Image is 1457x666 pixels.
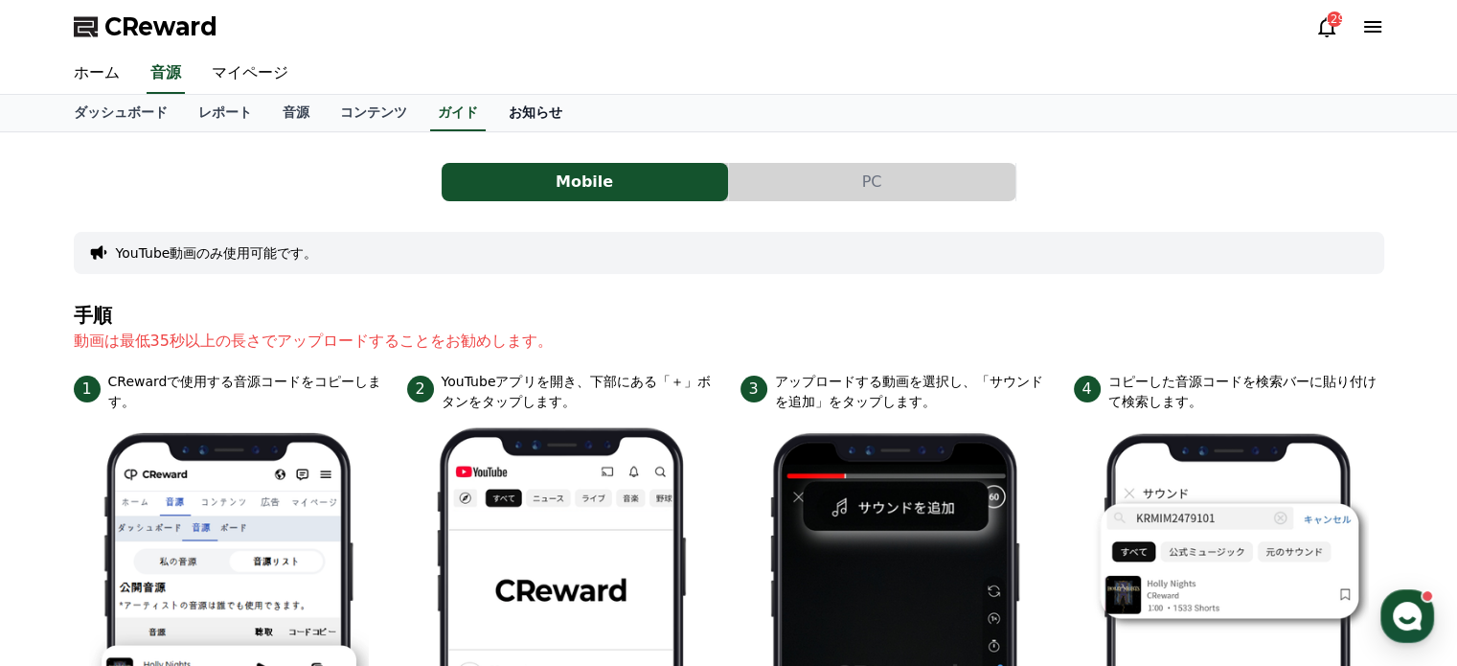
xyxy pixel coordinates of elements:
[775,372,1051,412] p: アップロードする動画を選択し、「サウンドを追加」をタップします。
[296,536,319,551] span: 設定
[104,11,217,42] span: CReward
[183,95,267,131] a: レポート
[147,54,185,94] a: 音源
[1315,15,1338,38] a: 129
[164,537,210,552] span: チャット
[116,243,318,263] button: YouTube動画のみ使用可能です。
[58,95,183,131] a: ダッシュボード
[196,54,304,94] a: マイページ
[74,330,1384,353] p: 動画は最低35秒以上の長さでアップロードすることをお勧めします。
[267,95,325,131] a: 音源
[1108,372,1384,412] p: コピーした音源コードを検索バーに貼り付けて検索します。
[493,95,578,131] a: お知らせ
[6,507,126,555] a: ホーム
[729,163,1015,201] button: PC
[108,372,384,412] p: CRewardで使用する音源コードをコピーします。
[740,376,767,402] span: 3
[442,163,728,201] button: Mobile
[325,95,422,131] a: コンテンツ
[126,507,247,555] a: チャット
[1327,11,1342,27] div: 129
[74,376,101,402] span: 1
[729,163,1016,201] a: PC
[442,372,717,412] p: YouTubeアプリを開き、下部にある「＋」ボタンをタップします。
[430,95,486,131] a: ガイド
[247,507,368,555] a: 設定
[1074,376,1101,402] span: 4
[74,305,1384,326] h4: 手順
[407,376,434,402] span: 2
[49,536,83,551] span: ホーム
[74,11,217,42] a: CReward
[442,163,729,201] a: Mobile
[58,54,135,94] a: ホーム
